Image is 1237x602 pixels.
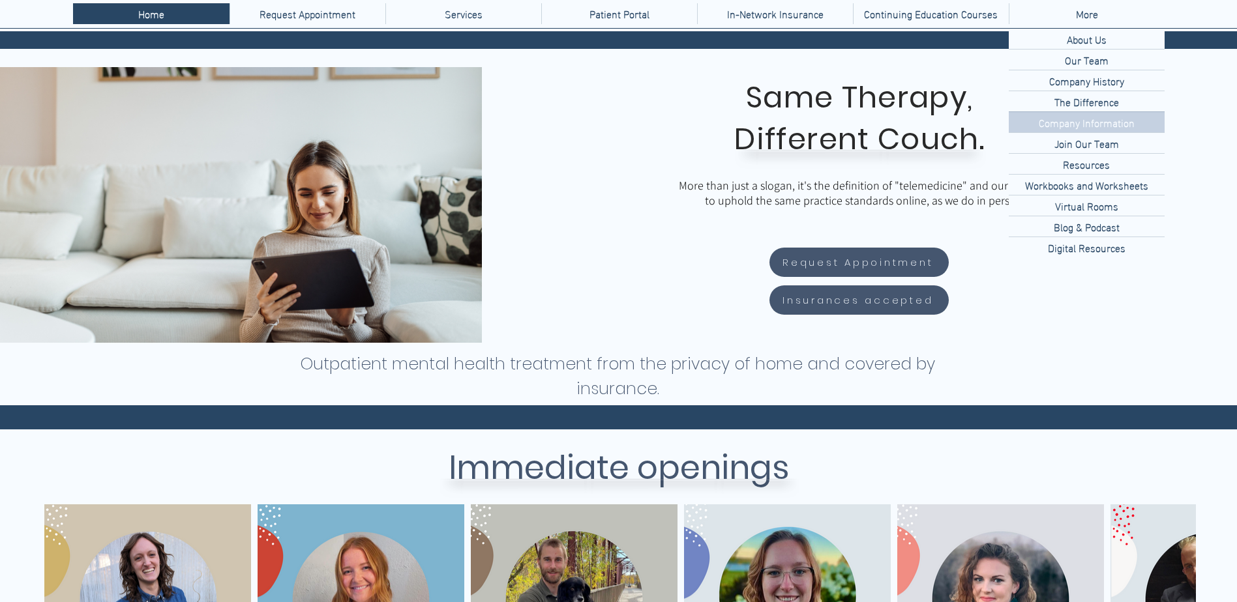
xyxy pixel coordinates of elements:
a: Request Appointment [769,248,949,277]
span: Insurances accepted [782,293,933,308]
nav: Site [73,3,1165,24]
p: Virtual Rooms [1050,195,1124,216]
div: Services [385,3,541,24]
p: Company History [1044,70,1129,91]
p: Our Team [1060,50,1114,70]
a: Patient Portal [541,3,697,24]
a: The Difference [1009,91,1165,111]
p: Request Appointment [253,3,362,24]
p: The Difference [1049,91,1124,111]
h2: Immediate openings [299,443,938,493]
a: Workbooks and Worksheets [1009,174,1165,195]
a: Company History [1009,70,1165,91]
a: Insurances accepted [769,285,949,315]
p: Patient Portal [583,3,656,24]
h1: Outpatient mental health treatment from the privacy of home and covered by insurance. [299,352,936,401]
p: Services [438,3,489,24]
a: Request Appointment [230,3,385,24]
p: Home [132,3,171,24]
a: Home [73,3,230,24]
a: Digital Resources [1009,236,1165,257]
p: More [1069,3,1105,24]
p: Blog & Podcast [1049,216,1125,236]
a: Resources [1009,153,1165,174]
a: Blog & Podcast [1009,216,1165,236]
span: Same Therapy, [746,77,974,118]
a: Virtual Rooms [1009,195,1165,216]
a: Our Team [1009,49,1165,70]
p: Join Our Team [1049,133,1124,153]
span: Different Couch. [734,119,985,160]
p: Continuing Education Courses [857,3,1004,24]
p: Company Information [1034,112,1140,132]
p: Digital Resources [1043,237,1131,257]
a: Join Our Team [1009,132,1165,153]
p: In-Network Insurance [721,3,830,24]
p: Workbooks and Worksheets [1020,175,1154,195]
a: In-Network Insurance [697,3,853,24]
p: About Us [1062,29,1112,49]
div: About Us [1009,29,1165,49]
span: Request Appointment [782,255,933,270]
a: Continuing Education Courses [853,3,1009,24]
p: Resources [1058,154,1115,174]
a: Company Information [1009,111,1165,132]
p: More than just a slogan, it's the definition of "telemedicine" and our promise to uphold the same... [676,178,1054,208]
